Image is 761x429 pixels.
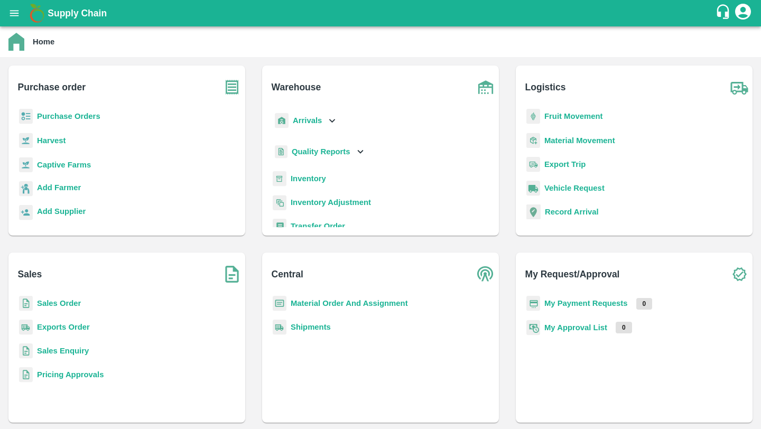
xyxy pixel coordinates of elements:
img: delivery [526,157,540,172]
a: Fruit Movement [544,112,603,120]
img: vehicle [526,181,540,196]
b: Purchase order [18,80,86,95]
a: Record Arrival [545,208,599,216]
a: Material Order And Assignment [291,299,408,307]
img: reciept [19,109,33,124]
b: Sales [18,267,42,282]
b: Add Farmer [37,183,81,192]
img: truck [726,74,753,100]
a: Vehicle Request [544,184,605,192]
a: Shipments [291,323,331,331]
img: sales [19,343,33,359]
a: Inventory Adjustment [291,198,371,207]
img: sales [19,296,33,311]
b: Logistics [525,80,566,95]
b: Central [272,267,303,282]
img: shipments [273,320,286,335]
a: Transfer Order [291,222,345,230]
a: Sales Enquiry [37,347,89,355]
a: Captive Farms [37,161,91,169]
img: fruit [526,109,540,124]
a: Inventory [291,174,326,183]
div: customer-support [715,4,734,23]
a: Add Supplier [37,206,86,220]
a: Add Farmer [37,182,81,196]
img: qualityReport [275,145,287,158]
b: Supply Chain [48,8,107,18]
img: farmer [19,181,33,197]
b: Home [33,38,54,46]
b: Quality Reports [292,147,350,156]
img: check [726,261,753,287]
img: approval [526,320,540,335]
div: Quality Reports [273,141,366,163]
button: open drawer [2,1,26,25]
img: inventory [273,195,286,210]
div: Arrivals [273,109,338,133]
a: Export Trip [544,160,586,169]
a: Sales Order [37,299,81,307]
img: whArrival [275,113,289,128]
img: warehouse [472,74,499,100]
a: Harvest [37,136,66,145]
a: Purchase Orders [37,112,100,120]
a: Supply Chain [48,6,715,21]
img: sales [19,367,33,383]
img: centralMaterial [273,296,286,311]
div: account of current user [734,2,753,24]
b: Warehouse [272,80,321,95]
a: My Payment Requests [544,299,628,307]
img: central [472,261,499,287]
img: logo [26,3,48,24]
img: whInventory [273,171,286,186]
img: harvest [19,157,33,173]
b: Add Supplier [37,207,86,216]
img: home [8,33,24,51]
img: purchase [219,74,245,100]
b: My Request/Approval [525,267,620,282]
img: harvest [19,133,33,148]
img: supplier [19,205,33,220]
b: Arrivals [293,116,322,125]
img: payment [526,296,540,311]
img: recordArrival [526,204,541,219]
p: 0 [636,298,653,310]
img: material [526,133,540,148]
img: soSales [219,261,245,287]
a: Pricing Approvals [37,370,104,379]
a: Exports Order [37,323,90,331]
img: whTransfer [273,219,286,234]
img: shipments [19,320,33,335]
p: 0 [616,322,632,333]
a: My Approval List [544,323,607,332]
a: Material Movement [544,136,615,145]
